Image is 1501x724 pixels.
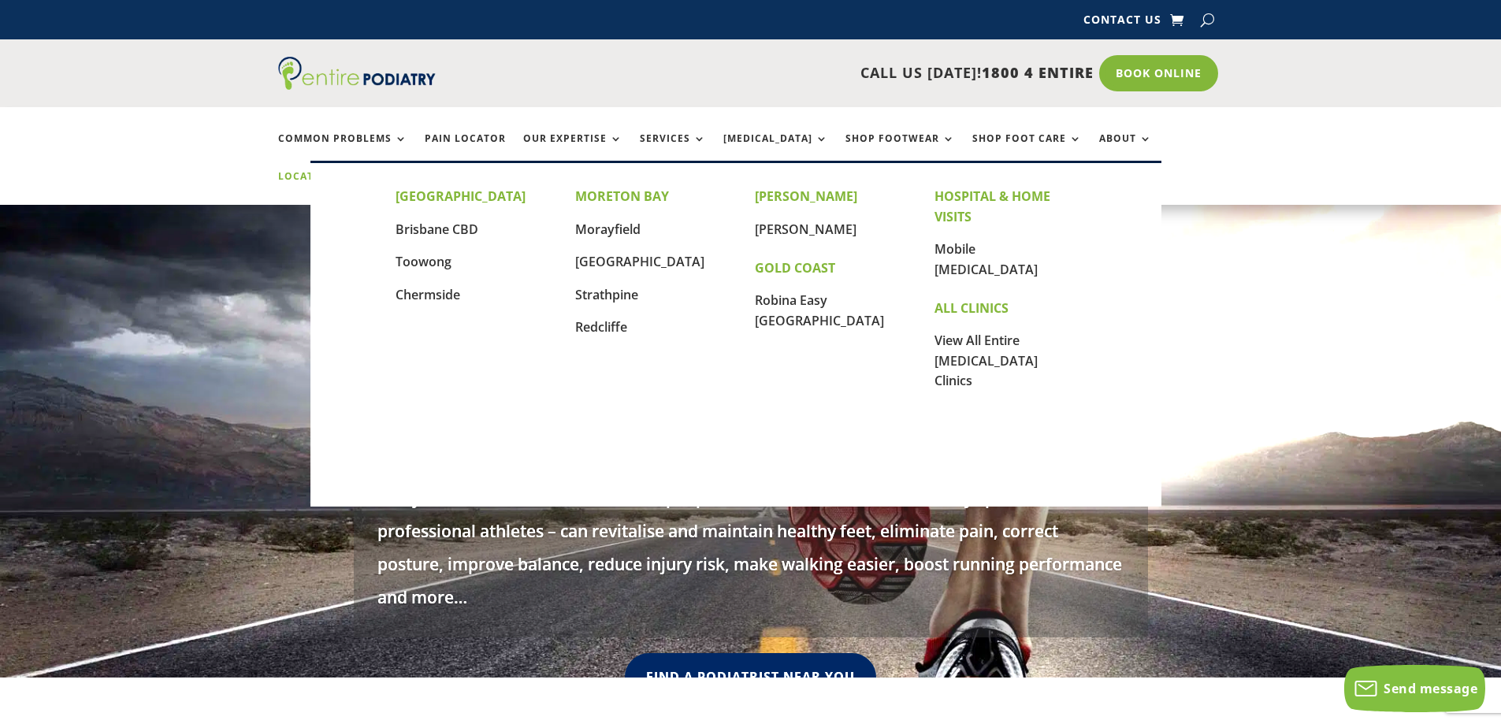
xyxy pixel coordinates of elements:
strong: [PERSON_NAME] [755,187,857,205]
strong: [GEOGRAPHIC_DATA] [396,187,526,205]
a: Shop Foot Care [972,133,1082,167]
button: Send message [1344,665,1485,712]
a: View All Entire [MEDICAL_DATA] Clinics [934,332,1038,389]
a: About [1099,133,1152,167]
p: CALL US [DATE]! [496,63,1094,84]
p: Everyone – from children to seniors, people at home or at work, community sports teams to profess... [377,481,1124,614]
a: Services [640,133,706,167]
a: Book Online [1099,55,1218,91]
a: Chermside [396,286,460,303]
a: Mobile [MEDICAL_DATA] [934,240,1038,278]
img: logo (1) [278,57,436,90]
a: [GEOGRAPHIC_DATA] [575,253,704,270]
span: Send message [1384,680,1477,697]
a: Find A Podiatrist Near You [625,653,876,701]
a: Redcliffe [575,318,627,336]
a: Common Problems [278,133,407,167]
a: Contact Us [1083,14,1161,32]
a: Robina Easy [GEOGRAPHIC_DATA] [755,291,884,329]
a: Locations [278,171,357,205]
a: Our Expertise [523,133,622,167]
a: Toowong [396,253,451,270]
span: 1800 4 ENTIRE [982,63,1094,82]
a: [PERSON_NAME] [755,221,856,238]
a: Shop Footwear [845,133,955,167]
strong: MORETON BAY [575,187,669,205]
a: Morayfield [575,221,641,238]
strong: ALL CLINICS [934,299,1009,317]
strong: HOSPITAL & HOME VISITS [934,187,1050,225]
a: [MEDICAL_DATA] [723,133,828,167]
a: Strathpine [575,286,638,303]
strong: GOLD COAST [755,259,835,277]
a: Pain Locator [425,133,506,167]
a: Entire Podiatry [278,77,436,93]
a: Brisbane CBD [396,221,478,238]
